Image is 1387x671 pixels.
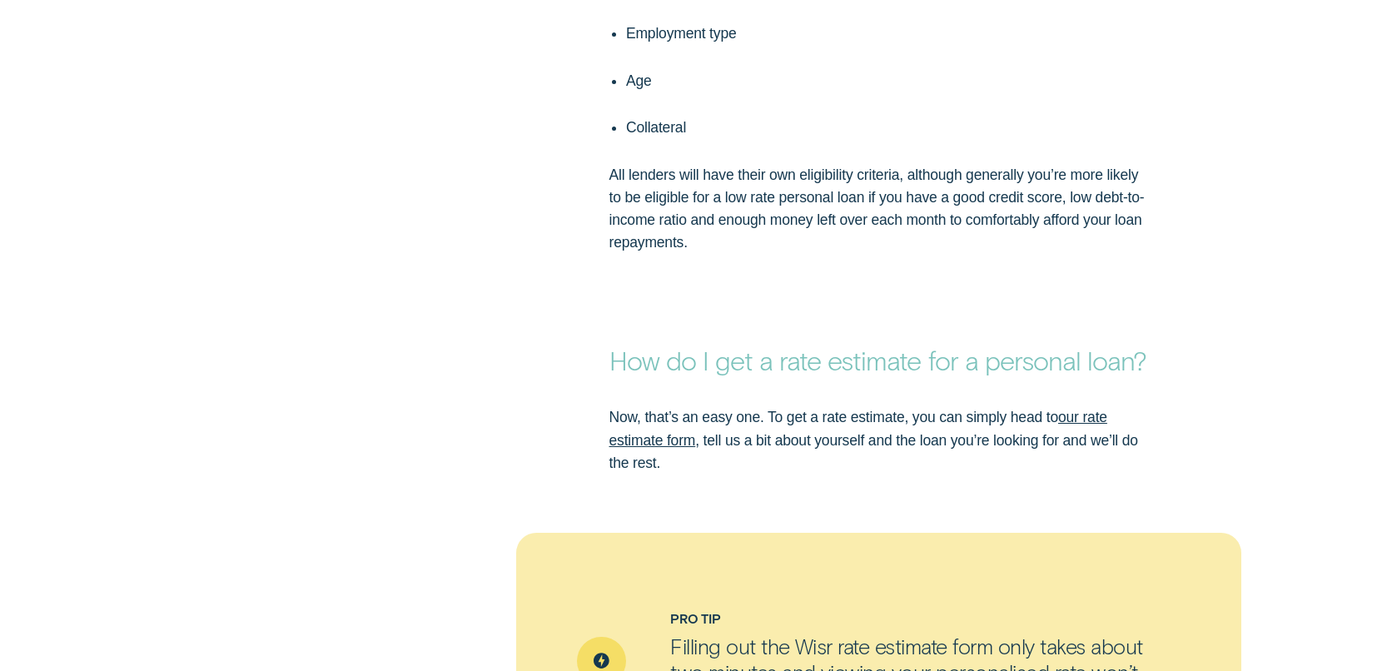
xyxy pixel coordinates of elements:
[670,610,1181,627] div: Pro Tip
[609,344,1147,376] strong: How do I get a rate estimate for a personal loan?
[609,409,1107,448] a: our rate estimate form
[609,406,1149,475] p: Now, that’s an easy one. To get a rate estimate, you can simply head to , tell us a bit about you...
[626,117,1148,139] p: Collateral
[626,70,1148,92] p: Age
[626,22,1148,45] p: Employment type
[609,164,1149,255] p: All lenders will have their own eligibility criteria, although generally you’re more likely to be...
